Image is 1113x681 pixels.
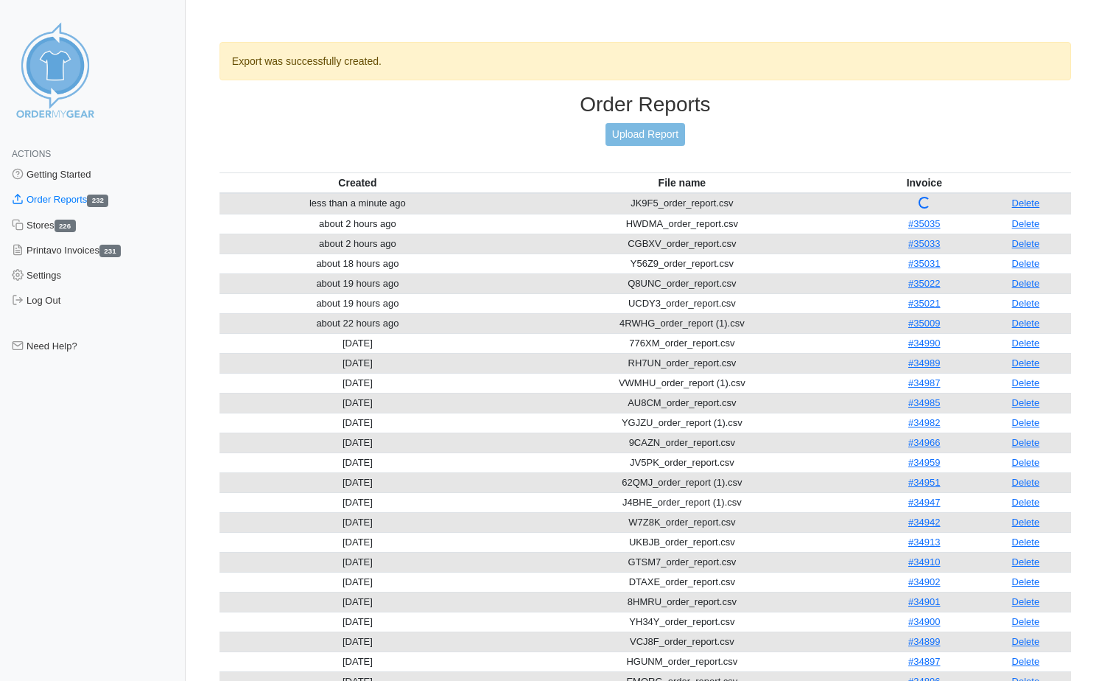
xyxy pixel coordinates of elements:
td: [DATE] [220,333,496,353]
td: VCJ8F_order_report.csv [496,632,868,652]
td: 9CAZN_order_report.csv [496,433,868,453]
td: [DATE] [220,413,496,433]
td: 8HMRU_order_report.csv [496,592,868,612]
td: YGJZU_order_report (1).csv [496,413,868,433]
td: GTSM7_order_report.csv [496,552,868,572]
a: Delete [1012,298,1040,309]
a: #35031 [908,258,940,269]
th: Created [220,172,496,193]
a: #34959 [908,457,940,468]
td: [DATE] [220,632,496,652]
a: #34985 [908,397,940,408]
td: [DATE] [220,373,496,393]
td: [DATE] [220,652,496,671]
a: #34901 [908,596,940,607]
a: Delete [1012,258,1040,269]
a: Delete [1012,596,1040,607]
td: 776XM_order_report.csv [496,333,868,353]
a: Delete [1012,457,1040,468]
a: Delete [1012,338,1040,349]
a: Delete [1012,318,1040,329]
td: about 18 hours ago [220,254,496,273]
a: Delete [1012,497,1040,508]
a: #34902 [908,576,940,587]
a: Delete [1012,537,1040,548]
td: UCDY3_order_report.csv [496,293,868,313]
td: less than a minute ago [220,193,496,214]
a: Delete [1012,517,1040,528]
td: Q8UNC_order_report.csv [496,273,868,293]
a: #35021 [908,298,940,309]
td: about 19 hours ago [220,293,496,313]
a: Delete [1012,616,1040,627]
a: #34966 [908,437,940,448]
a: Delete [1012,198,1040,209]
td: [DATE] [220,532,496,552]
span: 232 [87,195,108,207]
td: [DATE] [220,453,496,472]
td: AU8CM_order_report.csv [496,393,868,413]
a: Delete [1012,238,1040,249]
a: #34899 [908,636,940,647]
a: #34913 [908,537,940,548]
a: Delete [1012,218,1040,229]
th: Invoice [868,172,980,193]
td: about 22 hours ago [220,313,496,333]
a: #34942 [908,517,940,528]
a: #35009 [908,318,940,329]
a: Delete [1012,278,1040,289]
td: JV5PK_order_report.csv [496,453,868,472]
td: [DATE] [220,572,496,592]
td: [DATE] [220,433,496,453]
th: File name [496,172,868,193]
td: [DATE] [220,353,496,373]
a: #34900 [908,616,940,627]
a: #35033 [908,238,940,249]
td: about 19 hours ago [220,273,496,293]
td: UKBJB_order_report.csv [496,532,868,552]
a: #35022 [908,278,940,289]
a: Delete [1012,576,1040,587]
td: [DATE] [220,612,496,632]
td: Y56Z9_order_report.csv [496,254,868,273]
a: #34987 [908,377,940,388]
td: HWDMA_order_report.csv [496,214,868,234]
td: 62QMJ_order_report (1).csv [496,472,868,492]
a: Delete [1012,556,1040,567]
a: Delete [1012,656,1040,667]
a: #34951 [908,477,940,488]
h3: Order Reports [220,92,1071,117]
a: Delete [1012,397,1040,408]
td: [DATE] [220,472,496,492]
span: 231 [99,245,121,257]
td: W7Z8K_order_report.csv [496,512,868,532]
td: JK9F5_order_report.csv [496,193,868,214]
a: Delete [1012,417,1040,428]
td: VWMHU_order_report (1).csv [496,373,868,393]
span: Actions [12,149,51,159]
td: about 2 hours ago [220,234,496,254]
td: RH7UN_order_report.csv [496,353,868,373]
td: HGUNM_order_report.csv [496,652,868,671]
a: #34947 [908,497,940,508]
a: Delete [1012,636,1040,647]
a: Delete [1012,377,1040,388]
td: [DATE] [220,492,496,512]
a: #34910 [908,556,940,567]
a: #35035 [908,218,940,229]
td: CGBXV_order_report.csv [496,234,868,254]
a: #34989 [908,357,940,369]
a: Upload Report [605,123,685,146]
td: J4BHE_order_report (1).csv [496,492,868,512]
td: [DATE] [220,393,496,413]
td: 4RWHG_order_report (1).csv [496,313,868,333]
td: [DATE] [220,592,496,612]
a: Delete [1012,477,1040,488]
td: DTAXE_order_report.csv [496,572,868,592]
a: Delete [1012,357,1040,369]
td: about 2 hours ago [220,214,496,234]
div: Export was successfully created. [220,42,1071,80]
td: YH34Y_order_report.csv [496,612,868,632]
span: 226 [55,220,76,232]
td: [DATE] [220,512,496,532]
